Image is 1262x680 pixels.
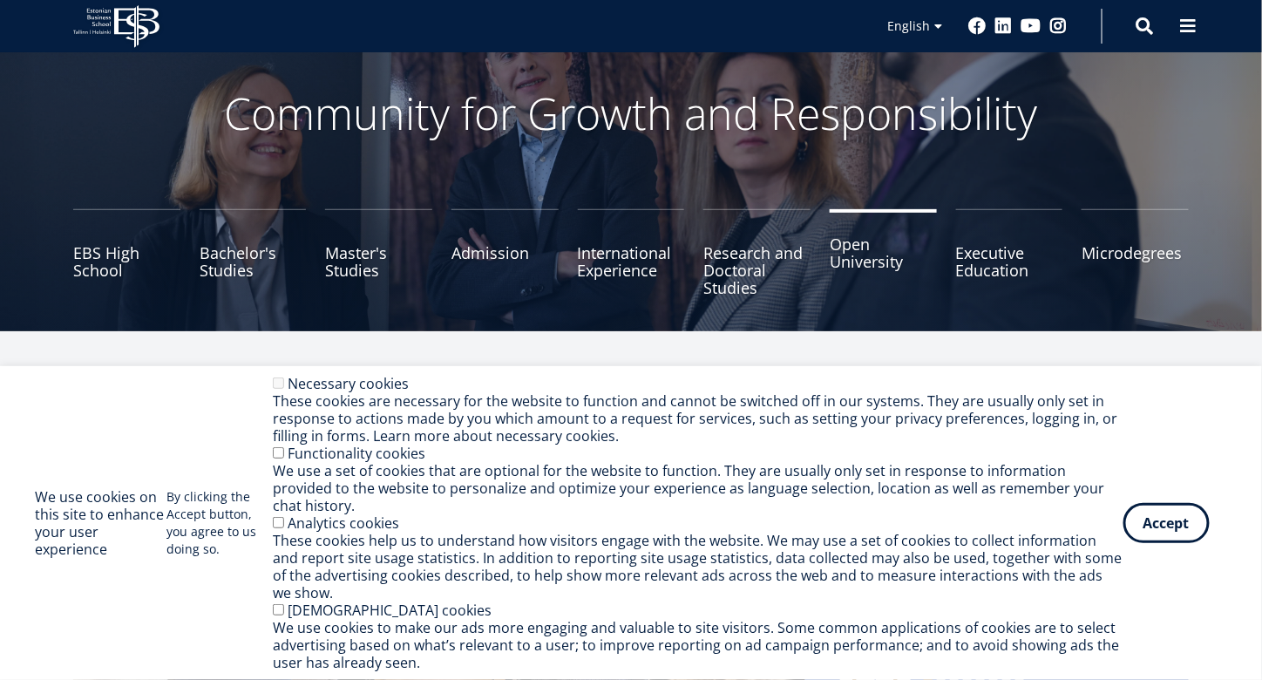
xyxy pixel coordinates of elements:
[273,392,1123,445] div: These cookies are necessary for the website to function and cannot be switched off in our systems...
[451,209,559,296] a: Admission
[166,488,273,558] p: By clicking the Accept button, you agree to us doing so.
[1082,209,1189,296] a: Microdegrees
[288,444,425,463] label: Functionality cookies
[73,209,180,296] a: EBS High School
[994,17,1012,35] a: Linkedin
[830,209,937,296] a: Open University
[169,87,1093,139] p: Community for Growth and Responsibility
[703,209,811,296] a: Research and Doctoral Studies
[1021,17,1041,35] a: Youtube
[273,532,1123,602] div: These cookies help us to understand how visitors engage with the website. We may use a set of coo...
[578,209,685,296] a: International Experience
[288,374,409,393] label: Necessary cookies
[288,513,399,533] label: Analytics cookies
[968,17,986,35] a: Facebook
[35,488,166,558] h2: We use cookies on this site to enhance your user experience
[325,209,432,296] a: Master's Studies
[1049,17,1067,35] a: Instagram
[273,619,1123,671] div: We use cookies to make our ads more engaging and valuable to site visitors. Some common applicati...
[1123,503,1210,543] button: Accept
[288,601,492,620] label: [DEMOGRAPHIC_DATA] cookies
[200,209,307,296] a: Bachelor's Studies
[273,462,1123,514] div: We use a set of cookies that are optional for the website to function. They are usually only set ...
[956,209,1063,296] a: Executive Education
